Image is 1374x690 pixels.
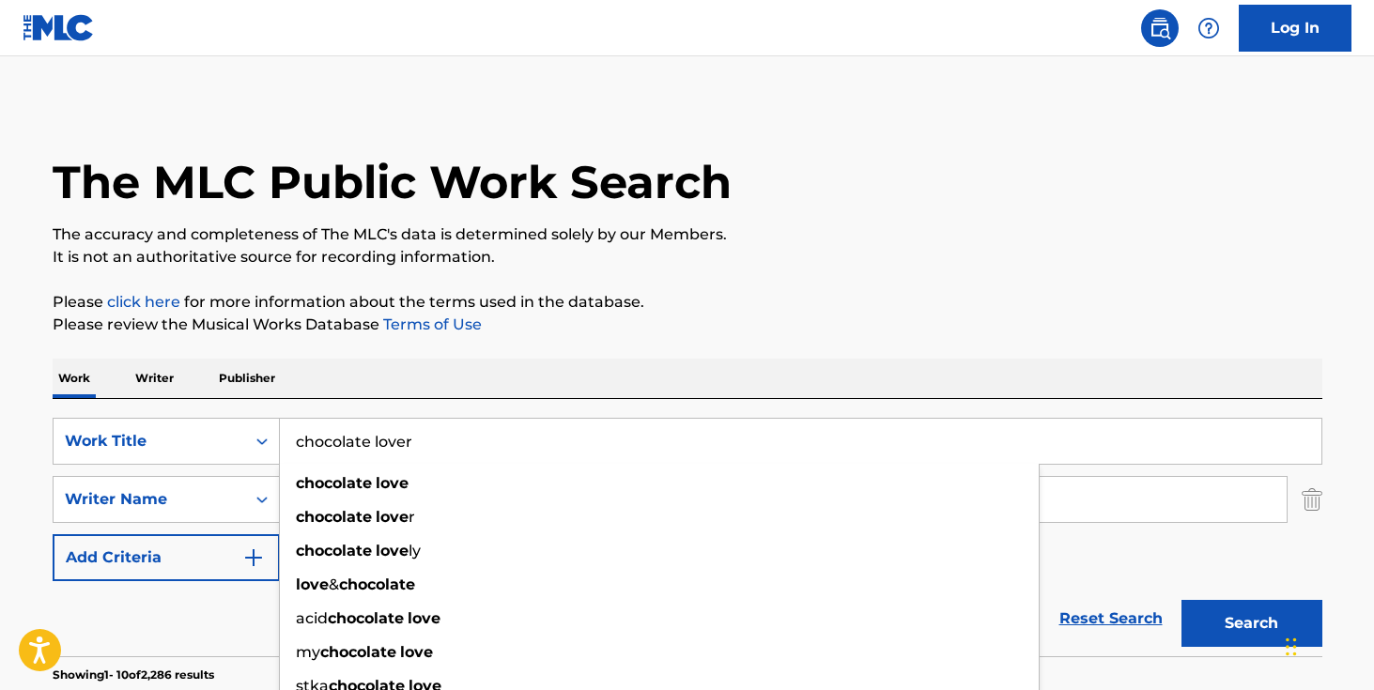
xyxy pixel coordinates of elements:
[53,359,96,398] p: Work
[53,223,1322,246] p: The accuracy and completeness of The MLC's data is determined solely by our Members.
[1302,476,1322,523] img: Delete Criterion
[409,508,415,526] span: r
[296,508,372,526] strong: chocolate
[242,546,265,569] img: 9d2ae6d4665cec9f34b9.svg
[130,359,179,398] p: Writer
[320,643,396,661] strong: chocolate
[376,508,409,526] strong: love
[1141,9,1179,47] a: Public Search
[53,418,1322,656] form: Search Form
[329,575,339,593] span: &
[296,575,329,593] strong: love
[376,474,409,492] strong: love
[1239,5,1351,52] a: Log In
[23,14,95,41] img: MLC Logo
[296,643,320,661] span: my
[408,609,440,627] strong: love
[1280,600,1374,690] iframe: Chat Widget
[53,314,1322,336] p: Please review the Musical Works Database
[296,609,328,627] span: acid
[53,667,214,683] p: Showing 1 - 10 of 2,286 results
[53,246,1322,268] p: It is not an authoritative source for recording information.
[296,542,372,560] strong: chocolate
[328,609,404,627] strong: chocolate
[1181,600,1322,647] button: Search
[400,643,433,661] strong: love
[53,154,732,210] h1: The MLC Public Work Search
[1149,17,1171,39] img: search
[409,542,421,560] span: ly
[53,534,280,581] button: Add Criteria
[379,315,482,333] a: Terms of Use
[1050,598,1172,639] a: Reset Search
[1190,9,1227,47] div: Help
[65,430,234,452] div: Work Title
[107,293,180,311] a: click here
[1286,619,1297,675] div: Drag
[1197,17,1220,39] img: help
[53,291,1322,314] p: Please for more information about the terms used in the database.
[65,488,234,511] div: Writer Name
[213,359,281,398] p: Publisher
[296,474,372,492] strong: chocolate
[339,575,415,593] strong: chocolate
[376,542,409,560] strong: love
